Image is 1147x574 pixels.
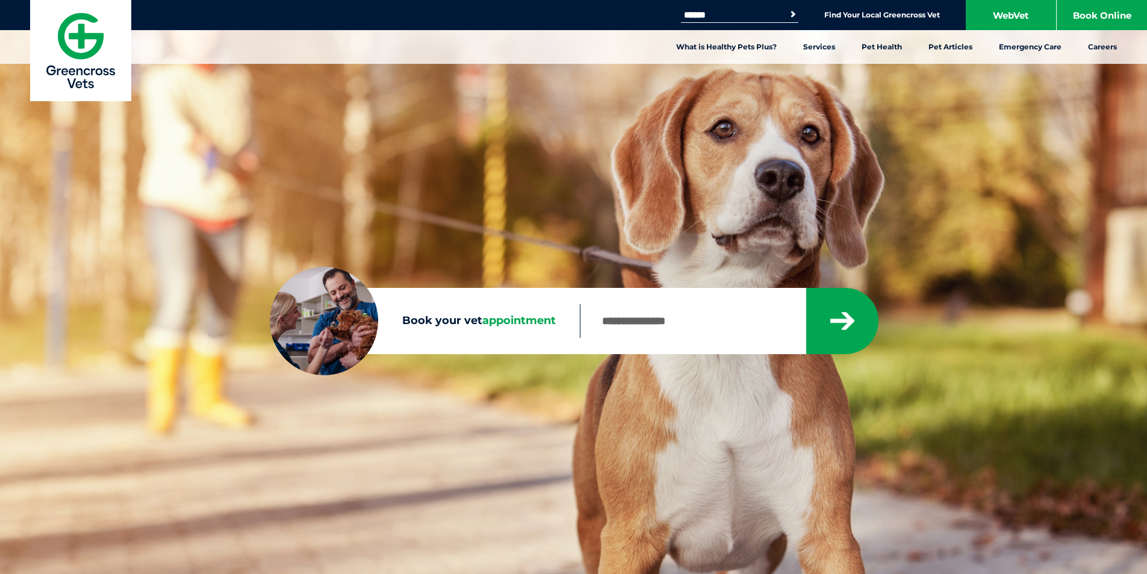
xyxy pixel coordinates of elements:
[1075,30,1130,64] a: Careers
[663,30,790,64] a: What is Healthy Pets Plus?
[790,30,848,64] a: Services
[824,10,940,20] a: Find Your Local Greencross Vet
[270,312,580,330] label: Book your vet
[787,8,799,20] button: Search
[848,30,915,64] a: Pet Health
[482,314,556,327] span: appointment
[986,30,1075,64] a: Emergency Care
[915,30,986,64] a: Pet Articles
